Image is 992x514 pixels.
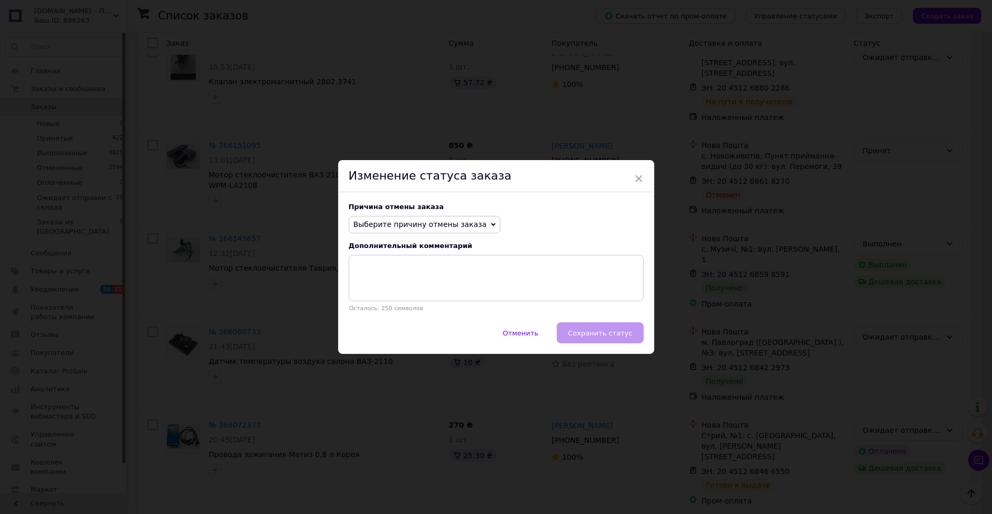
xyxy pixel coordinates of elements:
span: Отменить [503,329,538,337]
span: × [634,170,644,187]
button: Отменить [492,322,549,343]
div: Изменение статуса заказа [338,160,654,192]
div: Дополнительный комментарий [349,242,644,250]
span: Выберите причину отмены заказа [353,220,487,229]
p: Осталось: 250 символов [349,305,644,312]
div: Причина отмены заказа [349,203,644,211]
